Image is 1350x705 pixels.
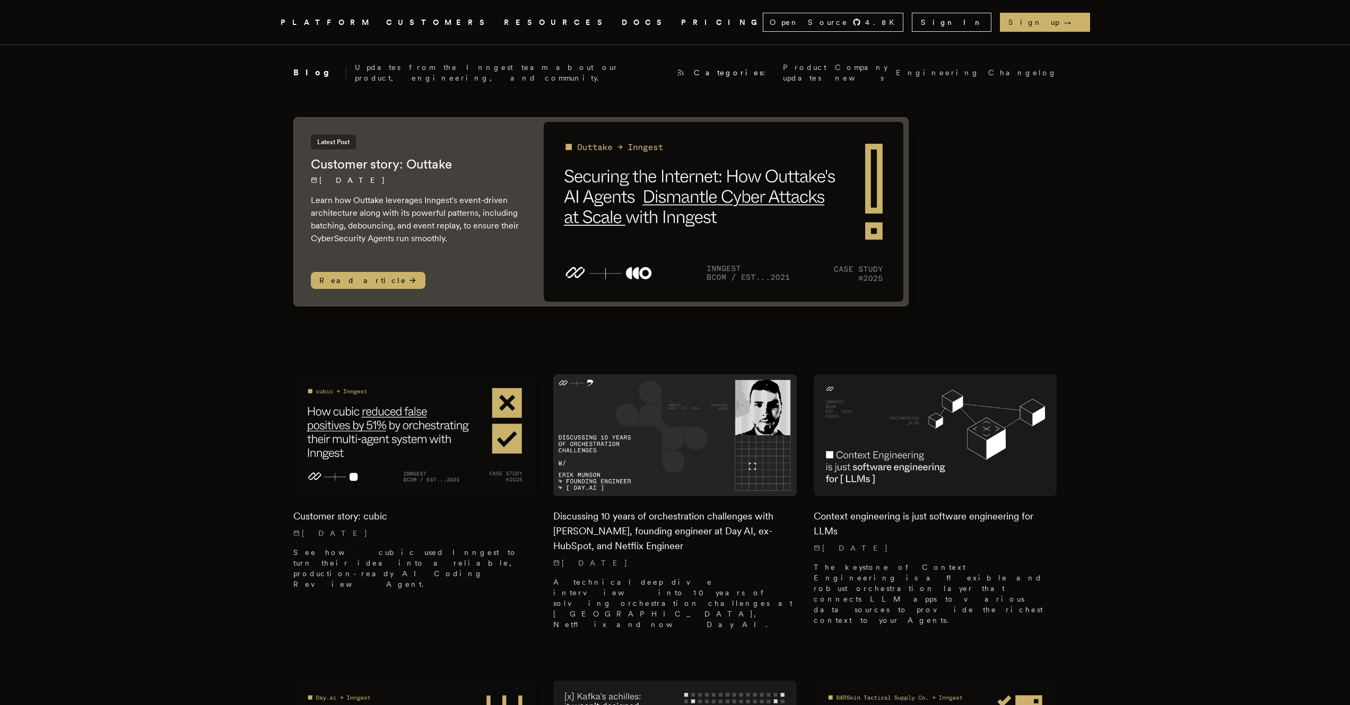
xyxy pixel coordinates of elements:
[311,194,522,245] p: Learn how Outtake leverages Inngest's event-driven architecture along with its powerful patterns,...
[293,66,346,79] h2: Blog
[311,272,425,289] span: Read article
[553,509,797,553] h2: Discussing 10 years of orchestration challenges with [PERSON_NAME], founding engineer at Day AI, ...
[814,509,1057,539] h2: Context engineering is just software engineering for LLMs
[293,117,909,306] a: Latest PostCustomer story: Outtake[DATE] Learn how Outtake leverages Inngest's event-driven archi...
[865,17,901,28] span: 4.8 K
[311,135,356,149] span: Latest Post
[311,156,522,173] h2: Customer story: Outtake
[814,374,1057,496] img: Featured image for Context engineering is just software engineering for LLMs blog post
[355,62,668,83] p: Updates from the Inngest team about our product, engineering, and community.
[770,17,848,28] span: Open Source
[293,374,537,496] img: Featured image for Customer story: cubic blog post
[281,16,373,29] button: PLATFORM
[835,62,887,83] a: Company news
[814,562,1057,625] p: The keystone of Context Engineering is a flexible and robust orchestration layer that connects LL...
[504,16,609,29] button: RESOURCES
[1064,17,1082,28] span: →
[681,16,763,29] a: PRICING
[896,67,980,78] a: Engineering
[988,67,1057,78] a: Changelog
[1000,13,1090,32] a: Sign up
[311,175,522,186] p: [DATE]
[293,509,537,524] h2: Customer story: cubic
[293,528,537,539] p: [DATE]
[783,62,826,83] a: Product updates
[553,374,797,496] img: Featured image for Discussing 10 years of orchestration challenges with Erik Munson, founding eng...
[553,577,797,630] p: A technical deep dive interview into 10 years of solving orchestration challenges at [GEOGRAPHIC_...
[293,547,537,589] p: See how cubic used Inngest to turn their idea into a reliable, production-ready AI Coding Review ...
[553,374,797,638] a: Featured image for Discussing 10 years of orchestration challenges with Erik Munson, founding eng...
[912,13,991,32] a: Sign In
[622,16,668,29] a: DOCS
[694,67,774,78] span: Categories:
[814,374,1057,633] a: Featured image for Context engineering is just software engineering for LLMs blog postContext eng...
[386,16,491,29] a: CUSTOMERS
[553,558,797,568] p: [DATE]
[544,122,904,302] img: Featured image for Customer story: Outtake blog post
[293,374,537,597] a: Featured image for Customer story: cubic blog postCustomer story: cubic[DATE] See how cubic used ...
[814,543,1057,553] p: [DATE]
